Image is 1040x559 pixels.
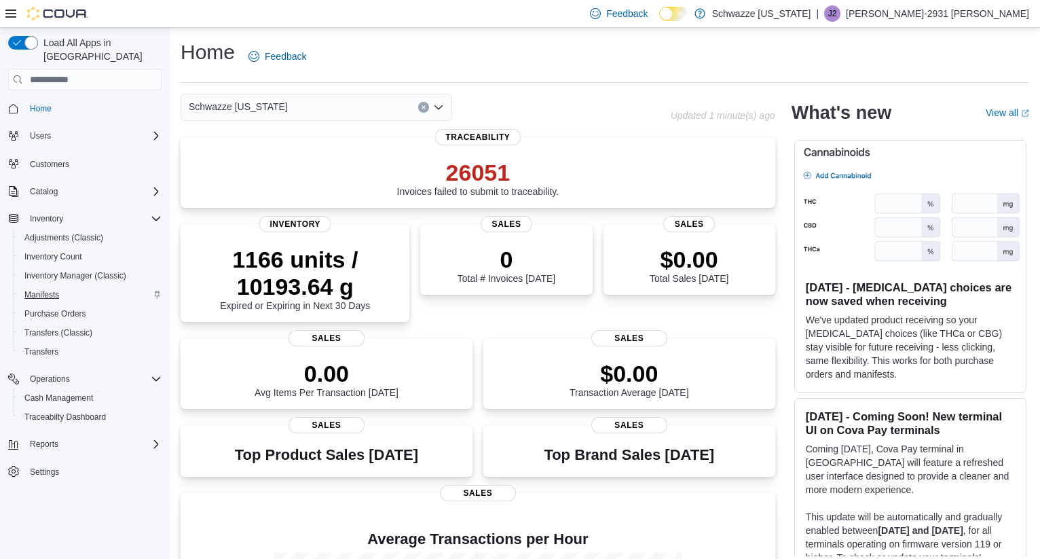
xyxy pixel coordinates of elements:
[19,390,162,406] span: Cash Management
[650,246,728,273] p: $0.00
[671,110,775,121] p: Updated 1 minute(s) ago
[24,308,86,319] span: Purchase Orders
[19,390,98,406] a: Cash Management
[434,129,521,145] span: Traceability
[38,36,162,63] span: Load All Apps in [GEOGRAPHIC_DATA]
[24,183,63,200] button: Catalog
[481,216,532,232] span: Sales
[24,393,93,403] span: Cash Management
[14,389,167,408] button: Cash Management
[824,5,840,22] div: Jaqueline-2931 Overdorf
[24,183,162,200] span: Catalog
[19,268,132,284] a: Inventory Manager (Classic)
[19,344,64,360] a: Transfers
[24,270,126,281] span: Inventory Manager (Classic)
[828,5,837,22] span: J2
[24,232,103,243] span: Adjustments (Classic)
[19,325,98,341] a: Transfers (Classic)
[570,360,689,398] div: Transaction Average [DATE]
[19,287,64,303] a: Manifests
[30,213,63,224] span: Inventory
[14,266,167,285] button: Inventory Manager (Classic)
[19,409,162,425] span: Traceabilty Dashboard
[24,100,162,117] span: Home
[235,447,418,463] h3: Top Product Sales [DATE]
[24,327,92,338] span: Transfers (Classic)
[19,325,162,341] span: Transfers (Classic)
[265,50,306,63] span: Feedback
[30,103,52,114] span: Home
[181,39,235,66] h1: Home
[19,249,162,265] span: Inventory Count
[24,464,64,480] a: Settings
[19,409,111,425] a: Traceabilty Dashboard
[24,463,162,480] span: Settings
[3,182,167,201] button: Catalog
[255,360,398,398] div: Avg Items Per Transaction [DATE]
[659,21,660,22] span: Dark Mode
[24,412,106,422] span: Traceabilty Dashboard
[24,128,56,144] button: Users
[191,246,398,311] div: Expired or Expiring in Next 30 Days
[570,360,689,387] p: $0.00
[19,344,162,360] span: Transfers
[14,247,167,266] button: Inventory Count
[19,287,162,303] span: Manifests
[712,5,811,22] p: Schwazze [US_STATE]
[418,102,429,113] button: Clear input
[544,447,714,463] h3: Top Brand Sales [DATE]
[30,159,69,170] span: Customers
[650,246,728,284] div: Total Sales [DATE]
[3,98,167,118] button: Home
[24,289,59,300] span: Manifests
[3,126,167,145] button: Users
[27,7,88,20] img: Cova
[3,435,167,454] button: Reports
[458,246,555,284] div: Total # Invoices [DATE]
[24,371,162,387] span: Operations
[3,462,167,482] button: Settings
[458,246,555,273] p: 0
[24,156,75,173] a: Customers
[8,93,162,517] nav: Complex example
[289,330,365,346] span: Sales
[24,346,58,357] span: Transfers
[806,281,1015,308] h3: [DATE] - [MEDICAL_DATA] choices are now saved when receiving
[30,467,59,477] span: Settings
[806,313,1015,381] p: We've updated product receiving so your [MEDICAL_DATA] choices (like THCa or CBG) stay visible fo...
[3,369,167,389] button: Operations
[3,209,167,228] button: Inventory
[30,439,58,450] span: Reports
[243,43,312,70] a: Feedback
[806,442,1015,497] p: Coming [DATE], Cova Pay terminal in [GEOGRAPHIC_DATA] will feature a refreshed user interface des...
[591,330,667,346] span: Sales
[397,159,559,186] p: 26051
[191,531,764,547] h4: Average Transactions per Hour
[14,228,167,247] button: Adjustments (Classic)
[19,249,88,265] a: Inventory Count
[24,155,162,172] span: Customers
[986,107,1029,118] a: View allExternal link
[397,159,559,197] div: Invoices failed to submit to traceability.
[24,436,64,452] button: Reports
[19,306,162,322] span: Purchase Orders
[191,246,398,300] p: 1166 units / 10193.64 g
[14,323,167,342] button: Transfers (Classic)
[255,360,398,387] p: 0.00
[24,211,162,227] span: Inventory
[806,410,1015,437] h3: [DATE] - Coming Soon! New terminal UI on Cova Pay terminals
[440,485,516,501] span: Sales
[591,417,667,433] span: Sales
[289,417,365,433] span: Sales
[846,5,1029,22] p: [PERSON_NAME]-2931 [PERSON_NAME]
[30,186,58,197] span: Catalog
[816,5,819,22] p: |
[24,371,75,387] button: Operations
[433,102,444,113] button: Open list of options
[14,304,167,323] button: Purchase Orders
[19,306,92,322] a: Purchase Orders
[14,285,167,304] button: Manifests
[30,374,70,384] span: Operations
[606,7,648,20] span: Feedback
[663,216,715,232] span: Sales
